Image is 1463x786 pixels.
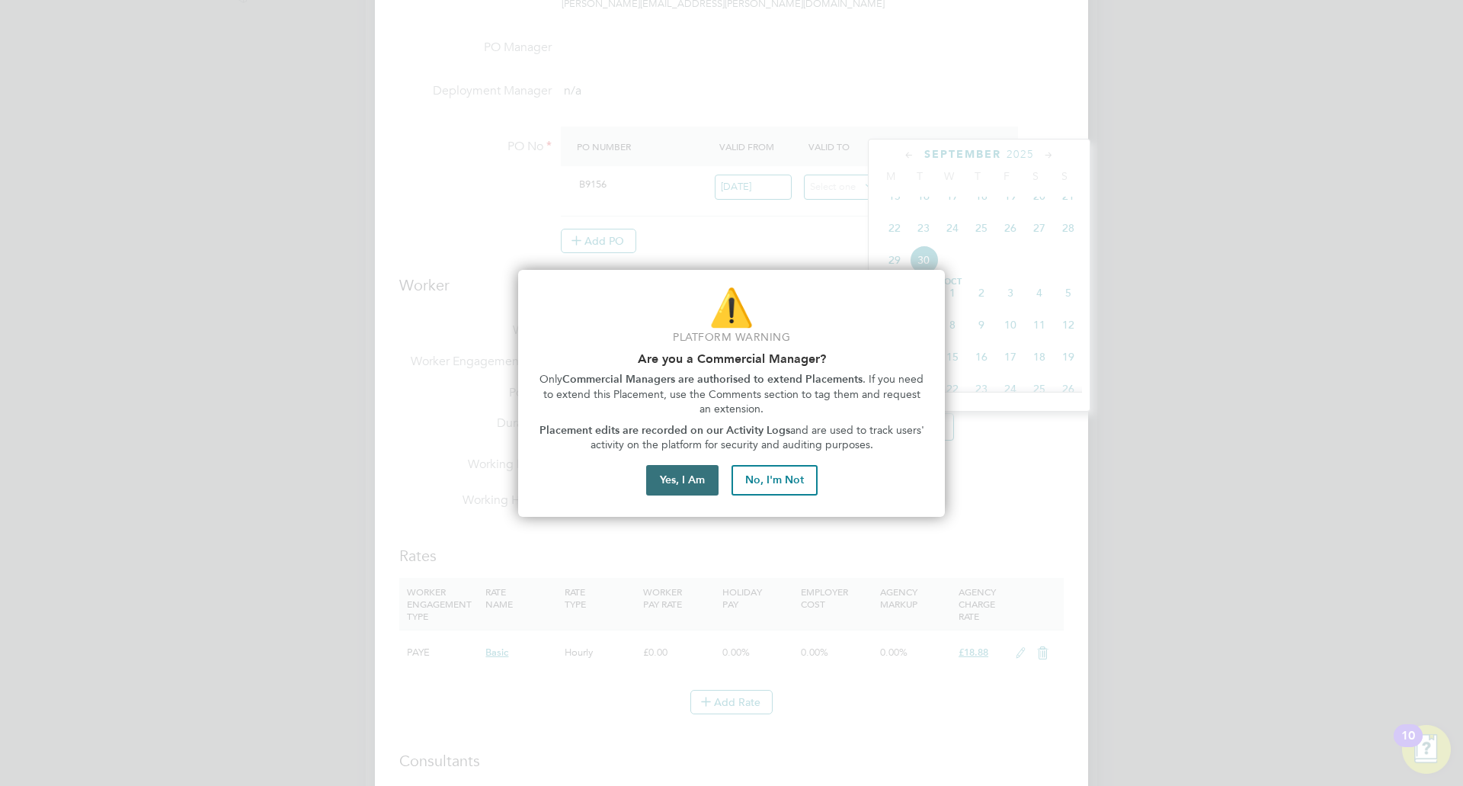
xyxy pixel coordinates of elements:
[536,330,927,345] p: Platform Warning
[539,373,562,386] span: Only
[543,373,927,415] span: . If you need to extend this Placement, use the Comments section to tag them and request an exten...
[536,282,927,333] p: ⚠️
[539,424,790,437] strong: Placement edits are recorded on our Activity Logs
[646,465,719,496] button: Yes, I Am
[731,465,818,496] button: No, I'm Not
[518,270,945,517] div: Are you part of the Commercial Team?
[562,373,863,386] strong: Commercial Managers are authorised to extend Placements
[536,351,927,366] h2: Are you a Commercial Manager?
[591,424,927,452] span: and are used to track users' activity on the platform for security and auditing purposes.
